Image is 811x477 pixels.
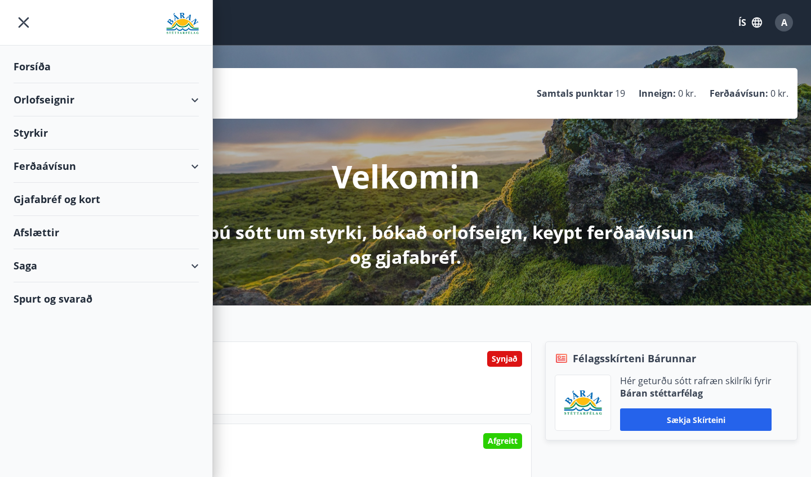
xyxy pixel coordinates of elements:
div: Forsíða [14,50,199,83]
p: Hér geturðu sótt rafræn skilríki fyrir [620,375,772,387]
button: menu [14,12,34,33]
div: Ferðaávísun [14,150,199,183]
p: Framhaldsskóli [96,453,522,472]
div: Gjafabréf og kort [14,183,199,216]
div: Styrkir [14,116,199,150]
span: 0 kr. [770,87,788,100]
div: Afgreitt [483,433,522,449]
span: 19 [615,87,625,100]
button: ÍS [732,12,768,33]
div: Orlofseignir [14,83,199,116]
span: 0 kr. [678,87,696,100]
p: Námsstyrkur [96,371,522,390]
div: Saga [14,249,199,282]
p: Ferðaávísun : [710,87,768,100]
button: A [770,9,797,36]
img: Bz2lGXKH3FXEIQKvoQ8VL0Fr0uCiWgfgA3I6fSs8.png [564,390,602,416]
span: Félagsskírteni Bárunnar [573,351,696,366]
p: Inneign : [639,87,676,100]
p: Samtals punktar [537,87,613,100]
div: Synjað [487,351,522,367]
p: Hér getur þú sótt um styrki, bókað orlofseign, keypt ferðaávísun og gjafabréf. [108,220,703,269]
div: Afslættir [14,216,199,249]
div: Spurt og svarað [14,282,199,315]
img: union_logo [166,12,199,35]
button: Sækja skírteini [620,408,772,431]
p: Báran stéttarfélag [620,387,772,399]
p: Velkomin [332,155,480,197]
span: A [781,16,787,29]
